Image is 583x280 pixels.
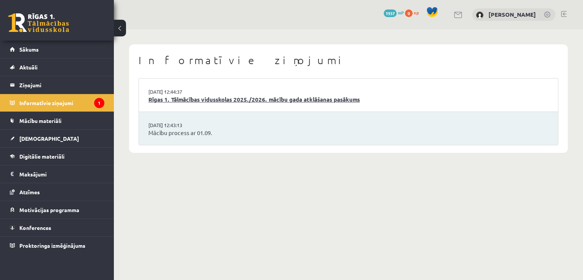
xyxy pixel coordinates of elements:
[94,98,104,108] i: 1
[19,165,104,183] legend: Maksājumi
[19,206,79,213] span: Motivācijas programma
[148,121,205,129] a: [DATE] 12:43:13
[10,76,104,94] a: Ziņojumi
[148,88,205,96] a: [DATE] 12:44:37
[19,242,85,249] span: Proktoringa izmēģinājums
[19,153,65,160] span: Digitālie materiāli
[10,183,104,201] a: Atzīmes
[19,117,61,124] span: Mācību materiāli
[10,165,104,183] a: Maksājumi
[19,64,38,71] span: Aktuāli
[19,135,79,142] span: [DEMOGRAPHIC_DATA]
[139,54,558,67] h1: Informatīvie ziņojumi
[414,9,419,16] span: xp
[10,58,104,76] a: Aktuāli
[19,46,39,53] span: Sākums
[19,76,104,94] legend: Ziņojumi
[10,94,104,112] a: Informatīvie ziņojumi1
[10,112,104,129] a: Mācību materiāli
[10,219,104,236] a: Konferences
[405,9,413,17] span: 0
[8,13,69,32] a: Rīgas 1. Tālmācības vidusskola
[10,201,104,219] a: Motivācijas programma
[405,9,422,16] a: 0 xp
[384,9,404,16] a: 1937 mP
[19,94,104,112] legend: Informatīvie ziņojumi
[476,11,484,19] img: Raivo Rutks
[19,189,40,195] span: Atzīmes
[19,224,51,231] span: Konferences
[488,11,536,18] a: [PERSON_NAME]
[398,9,404,16] span: mP
[10,41,104,58] a: Sākums
[148,129,548,137] a: Mācību process ar 01.09.
[10,130,104,147] a: [DEMOGRAPHIC_DATA]
[148,95,548,104] a: Rīgas 1. Tālmācības vidusskolas 2025./2026. mācību gada atklāšanas pasākums
[10,237,104,254] a: Proktoringa izmēģinājums
[384,9,397,17] span: 1937
[10,148,104,165] a: Digitālie materiāli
